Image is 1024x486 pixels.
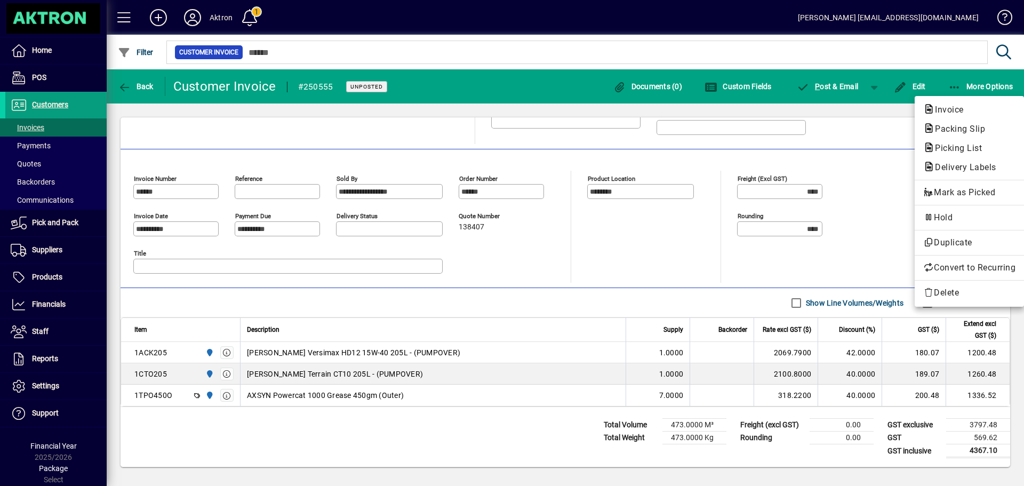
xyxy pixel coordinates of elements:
[923,124,990,134] span: Packing Slip
[923,143,987,153] span: Picking List
[923,236,1015,249] span: Duplicate
[923,286,1015,299] span: Delete
[923,162,1002,172] span: Delivery Labels
[923,261,1015,274] span: Convert to Recurring
[923,105,969,115] span: Invoice
[923,211,1015,224] span: Hold
[923,186,1015,199] span: Mark as Picked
